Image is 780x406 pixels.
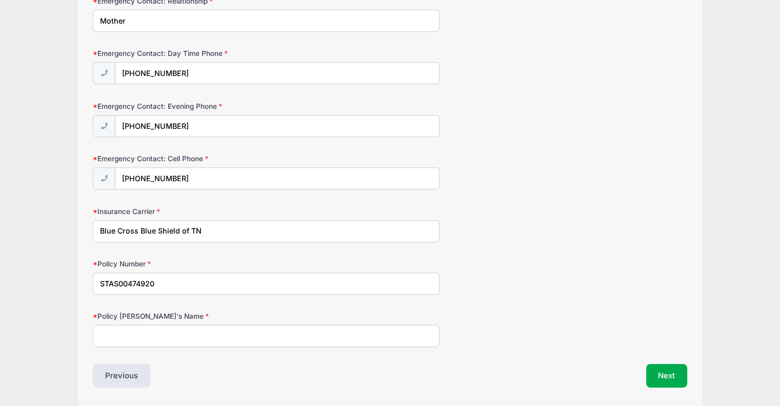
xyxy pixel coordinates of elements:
input: (xxx) xxx-xxxx [115,167,439,189]
label: Emergency Contact: Day Time Phone [93,48,291,59]
label: Insurance Carrier [93,206,291,217]
label: Policy [PERSON_NAME]'s Name [93,311,291,321]
button: Previous [93,364,150,388]
label: Policy Number [93,259,291,269]
button: Next [646,364,688,388]
input: (xxx) xxx-xxxx [115,62,439,84]
input: (xxx) xxx-xxxx [115,115,439,137]
label: Emergency Contact: Evening Phone [93,101,291,111]
label: Emergency Contact: Cell Phone [93,153,291,164]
